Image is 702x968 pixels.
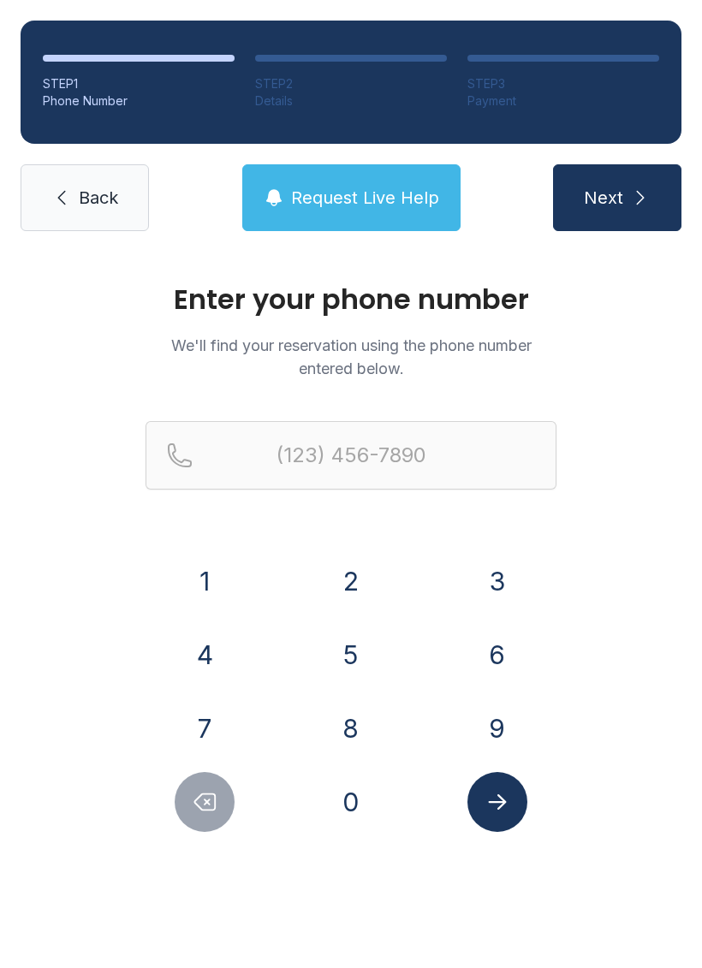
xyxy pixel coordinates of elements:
[146,421,556,490] input: Reservation phone number
[43,75,235,92] div: STEP 1
[175,698,235,758] button: 7
[467,92,659,110] div: Payment
[467,698,527,758] button: 9
[255,75,447,92] div: STEP 2
[584,186,623,210] span: Next
[467,551,527,611] button: 3
[175,551,235,611] button: 1
[467,772,527,832] button: Submit lookup form
[467,625,527,685] button: 6
[175,625,235,685] button: 4
[146,286,556,313] h1: Enter your phone number
[321,625,381,685] button: 5
[321,698,381,758] button: 8
[321,551,381,611] button: 2
[175,772,235,832] button: Delete number
[79,186,118,210] span: Back
[146,334,556,380] p: We'll find your reservation using the phone number entered below.
[467,75,659,92] div: STEP 3
[43,92,235,110] div: Phone Number
[291,186,439,210] span: Request Live Help
[321,772,381,832] button: 0
[255,92,447,110] div: Details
